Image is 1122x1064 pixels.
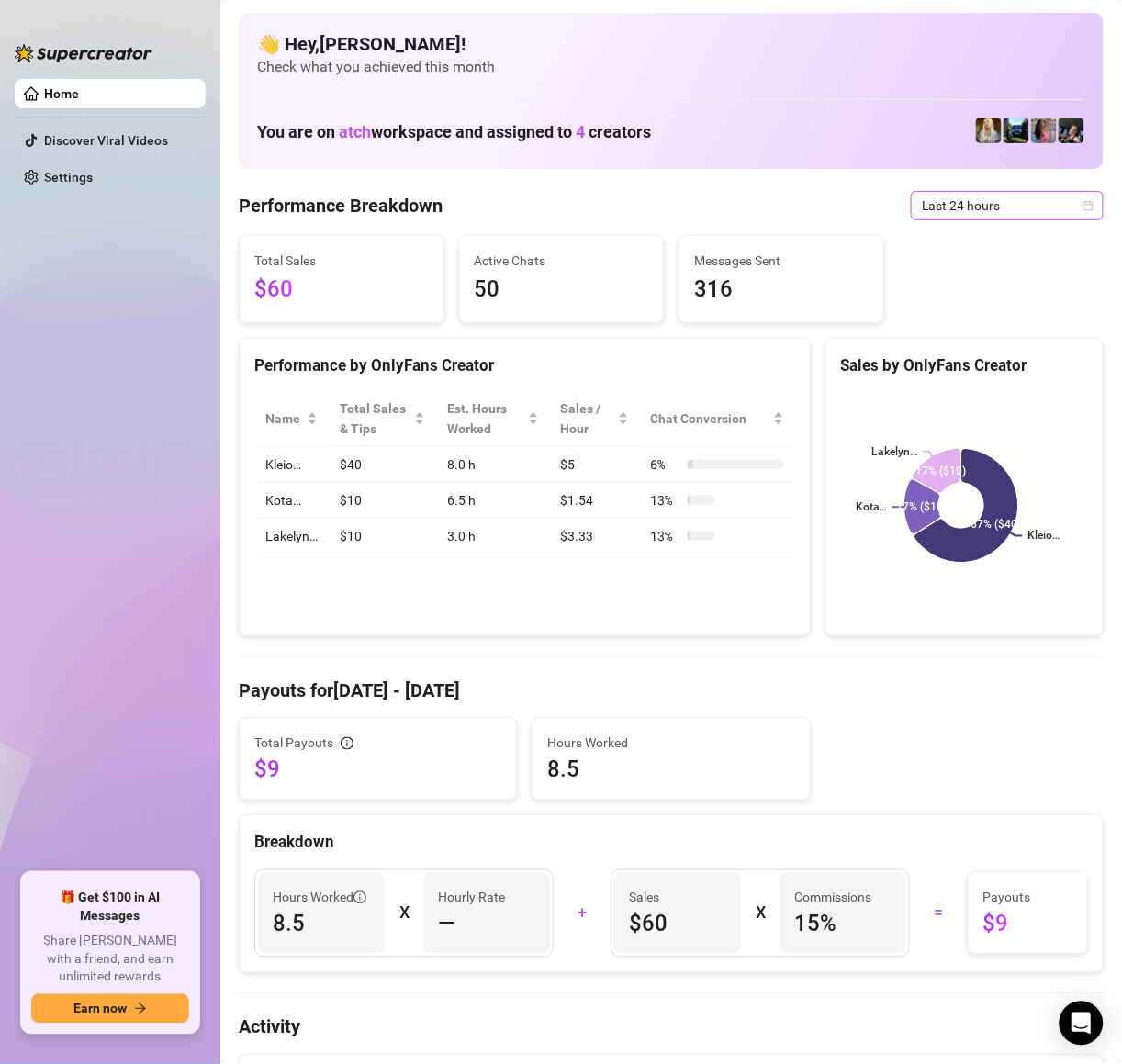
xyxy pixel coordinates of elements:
[31,890,189,925] span: 🎁 Get $100 in AI Messages
[550,483,640,519] td: $1.54
[239,678,1104,703] h4: Payouts for [DATE] - [DATE]
[1028,530,1060,543] text: Kleio…
[438,910,455,939] span: —
[353,891,366,904] span: info-circle
[550,447,640,483] td: $5
[254,831,1088,856] div: Breakdown
[254,519,329,554] td: Lakelyn…
[273,888,366,908] span: Hours Worked
[273,910,370,939] span: 8.5
[651,409,769,429] span: Chat Conversion
[547,734,794,754] span: Hours Worked
[547,756,794,785] span: 8.5
[265,409,303,429] span: Name
[651,526,680,546] span: 13 %
[640,391,795,447] th: Chat Conversion
[15,44,152,62] img: logo-BBDzfeDw.svg
[629,910,726,939] span: $60
[475,251,649,271] span: Active Chats
[339,122,371,141] span: atch
[438,888,505,908] article: Hourly Rate
[44,86,79,101] a: Home
[1059,118,1084,143] img: Lakelyn
[436,519,549,554] td: 3.0 h
[561,398,614,439] span: Sales / Hour
[694,251,869,271] span: Messages Sent
[329,447,436,483] td: $40
[576,122,585,141] span: 4
[694,273,869,308] span: 316
[436,483,549,519] td: 6.5 h
[399,899,409,928] div: X
[976,118,1002,143] img: Kleio
[239,1014,1104,1040] h4: Activity
[31,994,189,1024] button: Earn nowarrow-right
[1031,118,1057,143] img: Kota
[565,899,600,928] div: +
[73,1002,127,1016] span: Earn now
[794,888,871,908] article: Commissions
[254,251,429,271] span: Total Sales
[983,910,1072,939] span: $9
[436,447,549,483] td: 8.0 h
[239,193,443,218] h4: Performance Breakdown
[651,454,680,475] span: 6 %
[756,899,765,928] div: X
[983,888,1072,908] span: Payouts
[921,899,957,928] div: =
[329,391,436,447] th: Total Sales & Tips
[254,447,329,483] td: Kleio…
[922,192,1093,219] span: Last 24 hours
[651,490,680,510] span: 13 %
[550,519,640,554] td: $3.33
[794,910,892,939] span: 15 %
[329,519,436,554] td: $10
[340,398,410,439] span: Total Sales & Tips
[254,734,333,754] span: Total Payouts
[871,445,917,458] text: Lakelyn…
[257,57,1085,77] span: Check what you achieved this month
[254,483,329,519] td: Kota…
[134,1002,147,1015] span: arrow-right
[257,122,651,142] h1: You are on workspace and assigned to creators
[329,483,436,519] td: $10
[447,398,523,439] div: Est. Hours Worked
[341,737,353,750] span: info-circle
[257,31,1085,57] h4: 👋 Hey, [PERSON_NAME] !
[475,273,649,308] span: 50
[1004,118,1029,143] img: Britt
[841,353,1088,378] div: Sales by OnlyFans Creator
[254,756,501,785] span: $9
[254,273,429,308] span: $60
[629,888,726,908] span: Sales
[1060,1002,1104,1046] div: Open Intercom Messenger
[1083,200,1094,211] span: calendar
[44,133,168,148] a: Discover Viral Videos
[254,353,795,378] div: Performance by OnlyFans Creator
[44,170,93,185] a: Settings
[856,501,887,514] text: Kota…
[550,391,640,447] th: Sales / Hour
[31,933,189,987] span: Share [PERSON_NAME] with a friend, and earn unlimited rewards
[254,391,329,447] th: Name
